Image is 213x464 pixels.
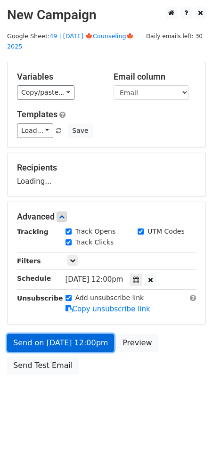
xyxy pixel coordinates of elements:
[17,109,57,119] a: Templates
[17,163,196,187] div: Loading...
[17,228,49,236] strong: Tracking
[68,123,92,138] button: Save
[143,33,206,40] a: Daily emails left: 30
[114,72,196,82] h5: Email column
[66,305,150,313] a: Copy unsubscribe link
[17,257,41,265] strong: Filters
[7,33,134,50] a: 49 | [DATE] 🍁Counseling🍁 2025
[17,212,196,222] h5: Advanced
[75,237,114,247] label: Track Clicks
[116,334,158,352] a: Preview
[7,33,134,50] small: Google Sheet:
[66,275,123,284] span: [DATE] 12:00pm
[75,293,144,303] label: Add unsubscribe link
[17,163,196,173] h5: Recipients
[17,123,53,138] a: Load...
[17,275,51,282] strong: Schedule
[17,85,74,100] a: Copy/paste...
[7,357,79,374] a: Send Test Email
[143,31,206,41] span: Daily emails left: 30
[166,419,213,464] iframe: Chat Widget
[7,334,114,352] a: Send on [DATE] 12:00pm
[7,7,206,23] h2: New Campaign
[75,227,116,236] label: Track Opens
[147,227,184,236] label: UTM Codes
[17,72,99,82] h5: Variables
[17,294,63,302] strong: Unsubscribe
